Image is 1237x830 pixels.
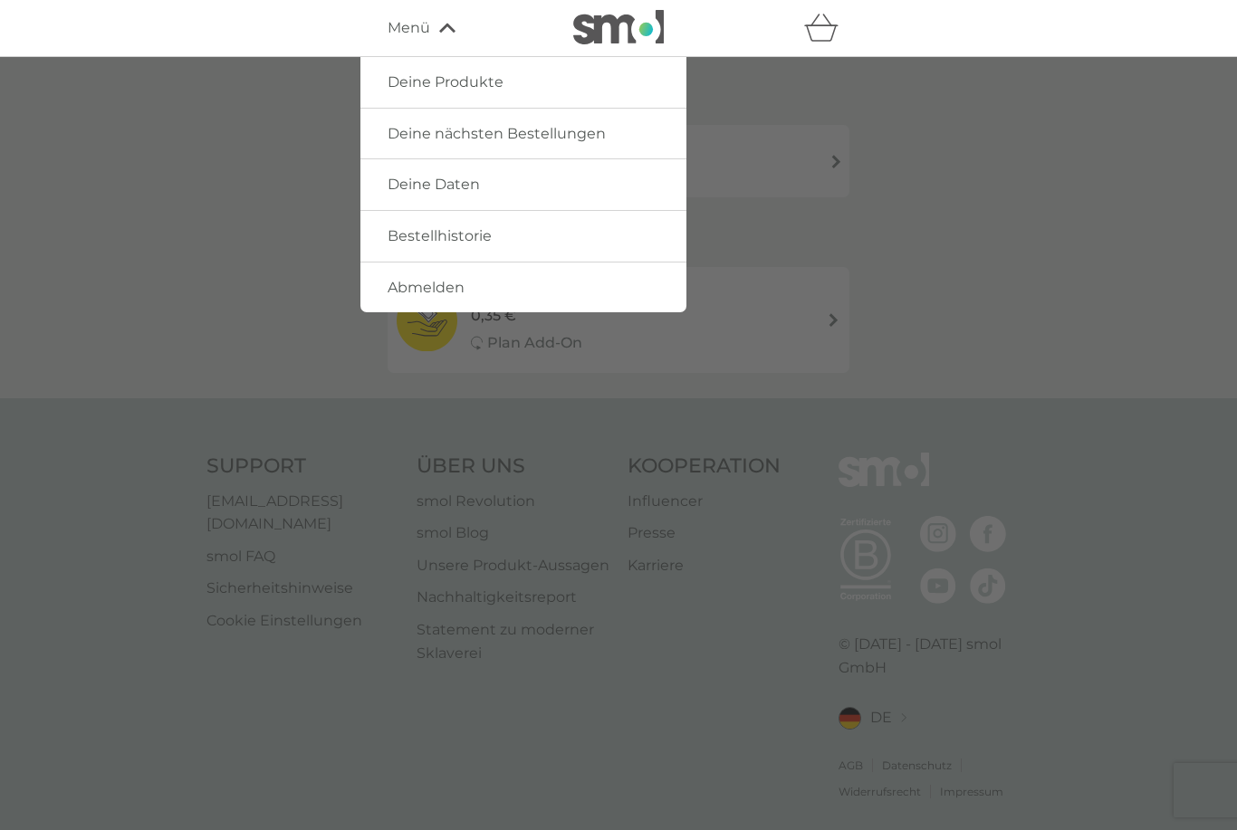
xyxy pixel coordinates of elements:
img: smol [573,10,664,44]
span: Deine nächsten Bestellungen [388,125,606,142]
a: Abmelden [360,262,686,313]
a: Deine Daten [360,159,686,210]
a: Deine nächsten Bestellungen [360,109,686,159]
span: Bestellhistorie [388,227,492,244]
div: Warenkorb [804,10,849,46]
a: Bestellhistorie [360,211,686,262]
span: Abmelden [388,279,465,296]
span: Deine Produkte [388,73,503,91]
a: Deine Produkte [360,57,686,108]
span: Deine Daten [388,176,480,193]
span: Menü [388,16,430,40]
